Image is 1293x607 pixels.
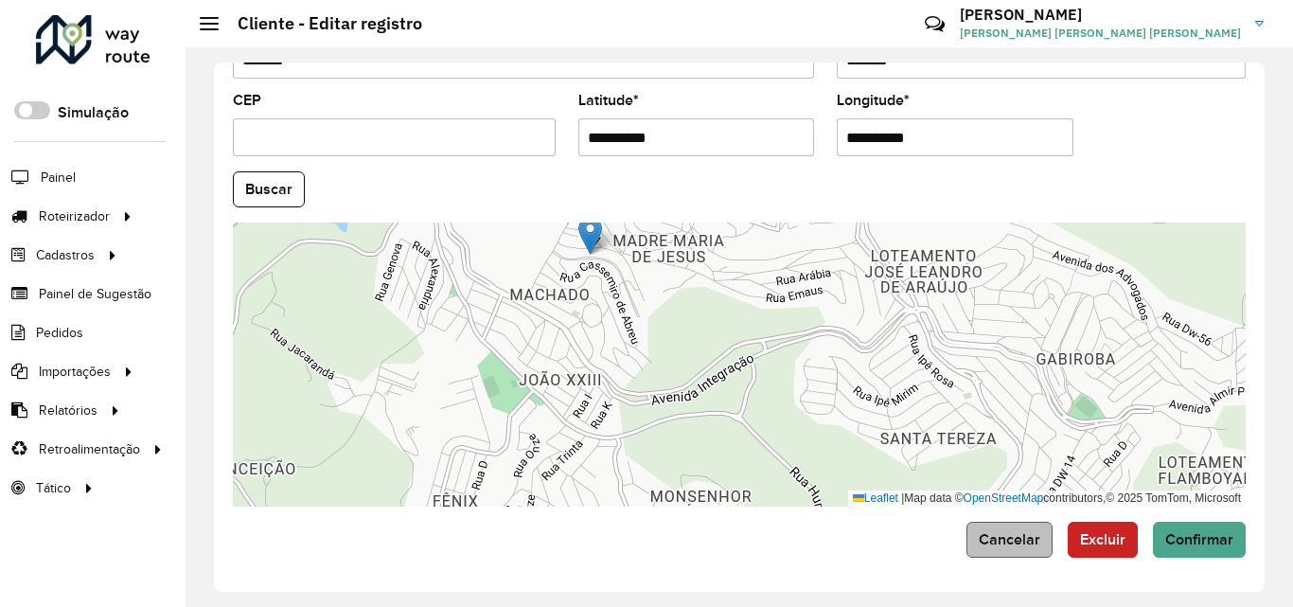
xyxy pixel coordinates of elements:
[39,206,110,226] span: Roteirizador
[960,6,1241,24] h3: [PERSON_NAME]
[966,522,1053,558] button: Cancelar
[578,89,639,112] label: Latitude
[39,284,151,304] span: Painel de Sugestão
[578,216,602,255] img: Marker
[848,491,1246,507] div: Map data © contributors,© 2025 TomTom, Microsoft
[837,89,910,112] label: Longitude
[36,245,95,265] span: Cadastros
[1068,522,1138,558] button: Excluir
[41,168,76,187] span: Painel
[853,491,898,505] a: Leaflet
[36,323,83,343] span: Pedidos
[1153,522,1246,558] button: Confirmar
[39,362,111,382] span: Importações
[39,401,97,420] span: Relatórios
[36,478,71,498] span: Tático
[58,101,129,124] label: Simulação
[39,439,140,459] span: Retroalimentação
[233,171,305,207] button: Buscar
[1080,531,1125,547] span: Excluir
[1165,531,1233,547] span: Confirmar
[233,89,261,112] label: CEP
[914,4,955,45] a: Contato Rápido
[219,13,422,34] h2: Cliente - Editar registro
[901,491,904,505] span: |
[979,531,1040,547] span: Cancelar
[960,25,1241,42] span: [PERSON_NAME] [PERSON_NAME] [PERSON_NAME]
[964,491,1044,505] a: OpenStreetMap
